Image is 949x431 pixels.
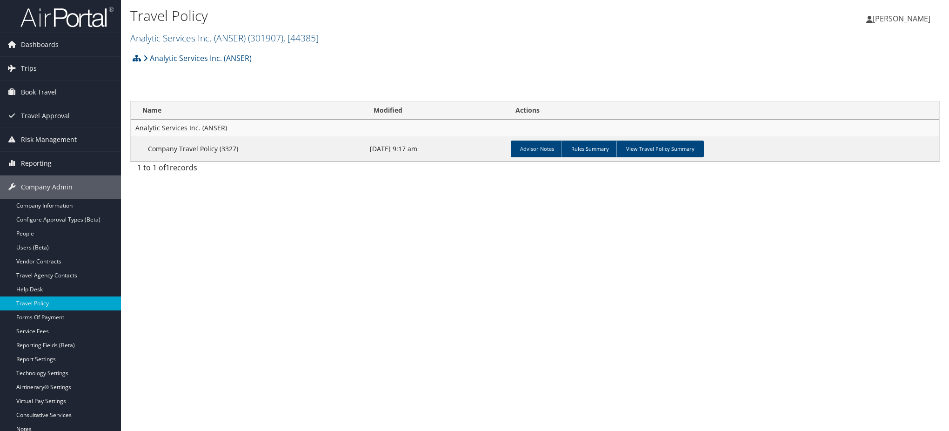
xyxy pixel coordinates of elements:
span: , [ 44385 ] [283,32,319,44]
h1: Travel Policy [130,6,670,26]
span: 1 [166,162,170,173]
th: Actions [507,101,939,120]
span: Dashboards [21,33,59,56]
td: Analytic Services Inc. (ANSER) [131,120,939,136]
a: [PERSON_NAME] [866,5,940,33]
span: Travel Approval [21,104,70,128]
span: ( 301907 ) [248,32,283,44]
a: Analytic Services Inc. (ANSER) [143,49,252,67]
span: Reporting [21,152,52,175]
th: Name: activate to sort column ascending [131,101,365,120]
a: View Travel Policy Summary [616,141,704,157]
span: Book Travel [21,81,57,104]
th: Modified: activate to sort column ascending [365,101,507,120]
td: Company Travel Policy (3327) [131,136,365,162]
a: Rules Summary [561,141,618,157]
span: Company Admin [21,175,73,199]
td: [DATE] 9:17 am [365,136,507,162]
span: [PERSON_NAME] [873,13,930,24]
div: 1 to 1 of records [137,162,326,178]
span: Trips [21,57,37,80]
span: Risk Management [21,128,77,151]
a: Analytic Services Inc. (ANSER) [130,32,319,44]
img: airportal-logo.png [20,6,114,28]
a: Advisor Notes [511,141,563,157]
